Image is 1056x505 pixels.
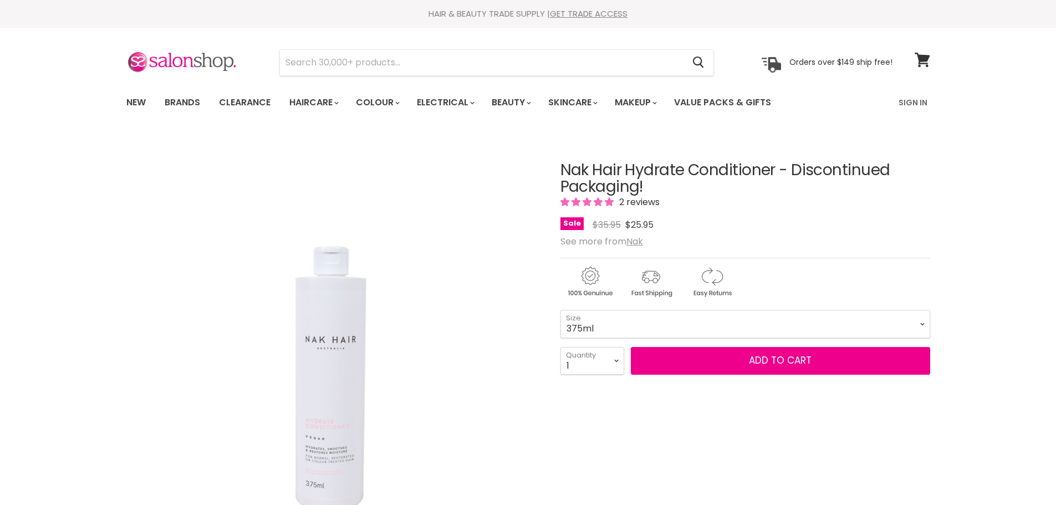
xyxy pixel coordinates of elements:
a: Nak [626,235,643,248]
ul: Main menu [118,86,836,119]
h1: Nak Hair Hydrate Conditioner - Discontinued Packaging! [560,162,930,196]
span: $35.95 [593,218,621,231]
button: Search [684,50,713,75]
span: $25.95 [625,218,654,231]
a: Electrical [409,91,481,114]
form: Product [279,49,714,76]
button: Add to cart [631,347,930,375]
a: Skincare [540,91,604,114]
a: Makeup [606,91,664,114]
input: Search [280,50,684,75]
span: 5.00 stars [560,196,616,208]
a: Haircare [281,91,345,114]
a: Sign In [892,91,934,114]
a: GET TRADE ACCESS [550,8,628,19]
span: See more from [560,235,643,248]
a: Beauty [483,91,538,114]
span: Add to cart [749,354,812,367]
a: Clearance [211,91,279,114]
p: Orders over $149 ship free! [789,57,892,67]
a: Brands [156,91,208,114]
img: shipping.gif [621,265,680,299]
span: 2 reviews [616,196,660,208]
select: Quantity [560,347,624,375]
a: New [118,91,154,114]
span: Sale [560,217,584,230]
img: genuine.gif [560,265,619,299]
a: Colour [348,91,406,114]
img: returns.gif [682,265,741,299]
div: HAIR & BEAUTY TRADE SUPPLY | [113,8,944,19]
nav: Main [113,86,944,119]
a: Value Packs & Gifts [666,91,779,114]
